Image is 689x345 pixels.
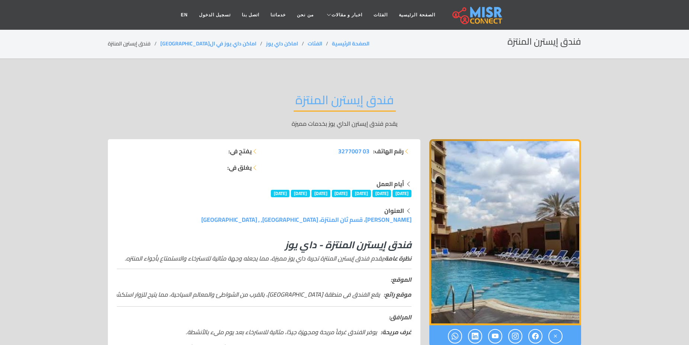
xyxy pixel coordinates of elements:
strong: يغلق في: [227,163,252,172]
a: اماكن داي يوز في ال[GEOGRAPHIC_DATA] [160,39,256,48]
a: اماكن داي يوز [266,39,298,48]
span: اخبار و مقالات [331,12,363,18]
em: يوفر الفندق غرفاً مريحة ومجهزة جيدًا، مثالية للاسترخاء بعد يوم مليء بالأنشطة. [186,328,411,336]
div: 1 / 1 [429,139,581,325]
strong: أيام العمل [376,178,404,189]
a: من نحن [291,8,319,22]
a: خدماتنا [265,8,291,22]
a: الصفحة الرئيسية [393,8,440,22]
strong: موقع رائع: [384,289,411,300]
img: فندق إيسترن المنتزة [429,139,581,325]
strong: المرافق: [389,312,411,323]
h2: فندق إيسترن المنتزة [507,36,581,47]
strong: العنوان [384,205,404,216]
img: main.misr_connect [452,6,502,24]
span: [DATE] [352,190,371,197]
a: 03 3277007 [338,147,369,156]
span: [DATE] [332,190,351,197]
p: يقدم فندق إيسترن الداي يوز بخدمات مميزة [108,119,581,128]
a: تسجيل الدخول [193,8,236,22]
span: [DATE] [291,190,310,197]
strong: نظرة عامة: [383,253,411,264]
span: [DATE] [271,190,290,197]
a: EN [175,8,193,22]
a: [PERSON_NAME]، قسم ثان المنتزة، [GEOGRAPHIC_DATA], , [GEOGRAPHIC_DATA] [201,214,411,225]
h2: فندق إيسترن المنتزة [294,93,396,112]
em: يقع الفندق في منطقة [GEOGRAPHIC_DATA]، بالقرب من الشواطئ والمعالم السياحية، مما يتيح للزوار استكش... [29,290,411,299]
a: الصفحة الرئيسية [332,39,369,48]
strong: يفتح في: [228,147,252,156]
a: اتصل بنا [236,8,265,22]
span: [DATE] [392,190,411,197]
strong: الموقع: [391,274,411,285]
span: [DATE] [311,190,330,197]
strong: رقم الهاتف: [373,147,404,156]
a: اخبار و مقالات [319,8,368,22]
em: يقدم فندق إيسترن المنتزة تجربة داي يوز مميزة، مما يجعله وجهة مثالية للاسترخاء والاستمتاع بأجواء ا... [125,253,411,264]
strong: غرف مريحة: [381,326,411,338]
li: فندق إيسترن المنتزة [108,40,160,48]
span: [DATE] [372,190,391,197]
a: الفئات [308,39,322,48]
a: الفئات [368,8,393,22]
span: 03 3277007 [338,146,369,157]
em: فندق إيسترن المنتزة - داي يوز [285,236,411,254]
